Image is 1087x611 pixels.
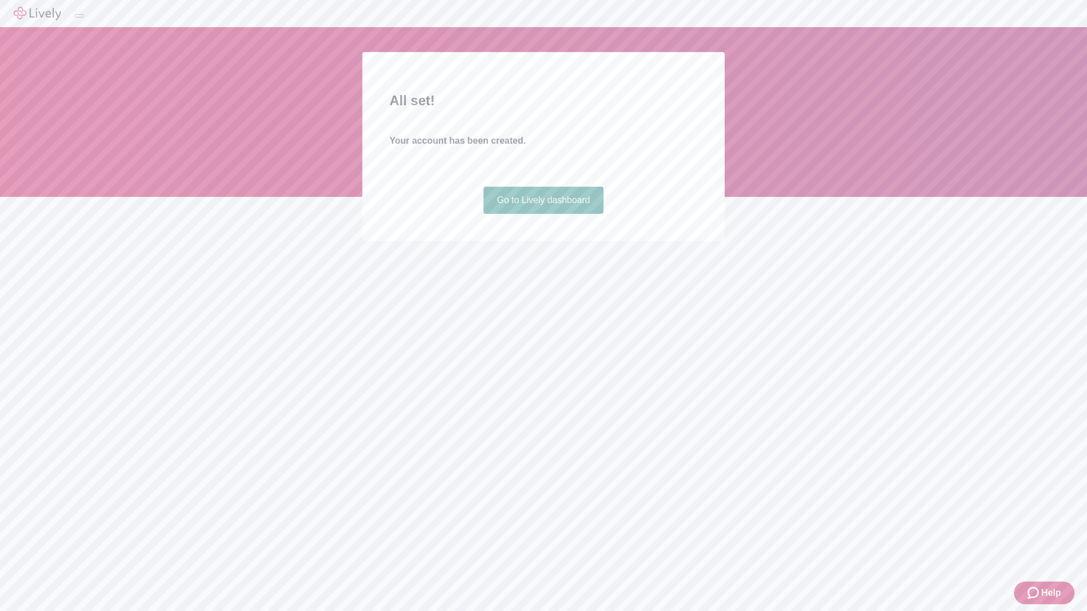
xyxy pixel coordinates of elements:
[14,7,61,20] img: Lively
[75,14,84,18] button: Log out
[483,187,604,214] a: Go to Lively dashboard
[1041,586,1061,600] span: Help
[1028,586,1041,600] svg: Zendesk support icon
[390,134,697,148] h4: Your account has been created.
[1014,582,1075,604] button: Zendesk support iconHelp
[390,91,697,111] h2: All set!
